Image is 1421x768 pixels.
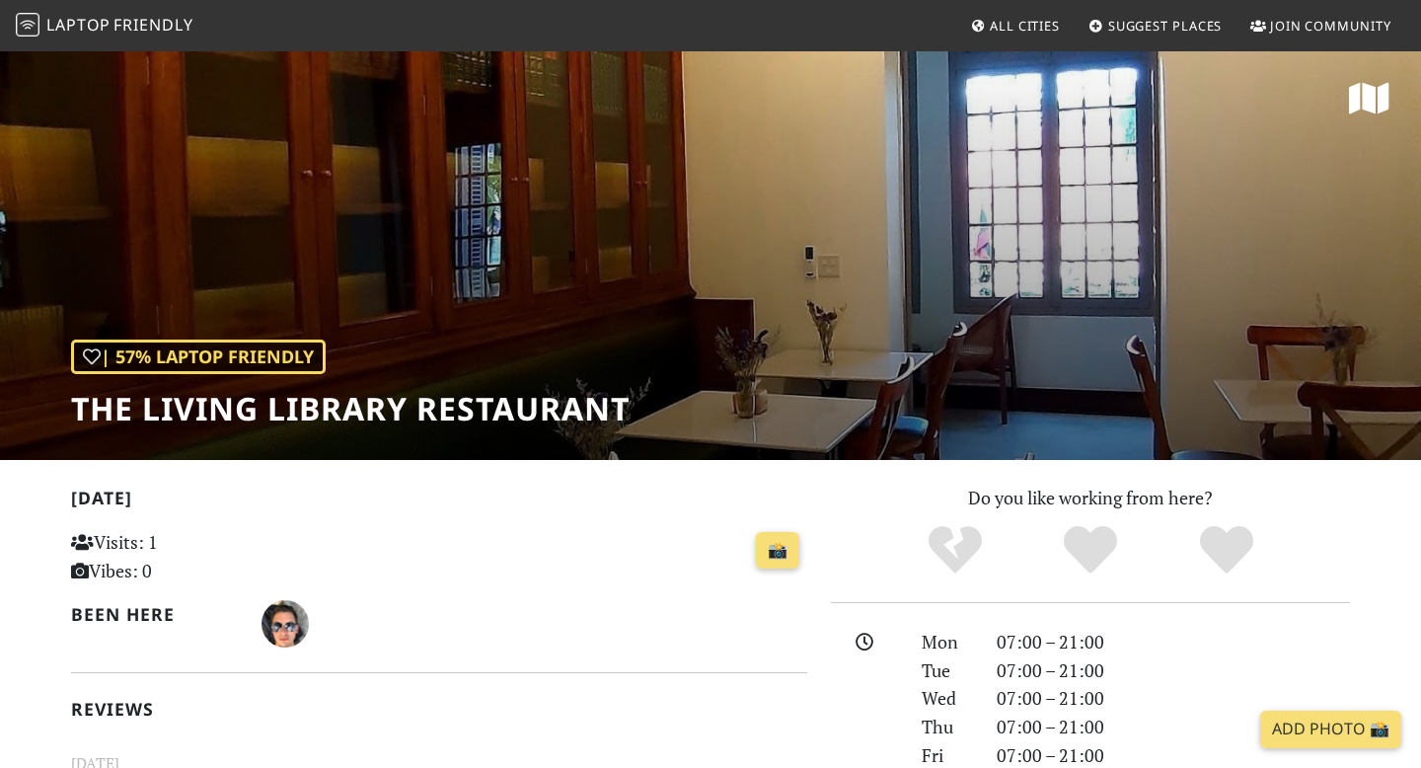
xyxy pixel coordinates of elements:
div: 07:00 – 21:00 [985,656,1362,685]
div: 07:00 – 21:00 [985,684,1362,713]
img: 1143-sascha.jpg [262,600,309,648]
span: Friendly [113,14,192,36]
div: 07:00 – 21:00 [985,713,1362,741]
a: Add Photo 📸 [1260,711,1401,748]
div: Mon [910,628,985,656]
h2: [DATE] [71,488,807,516]
div: No [887,523,1023,577]
div: Yes [1022,523,1159,577]
p: Visits: 1 Vibes: 0 [71,528,301,585]
img: LaptopFriendly [16,13,39,37]
div: 07:00 – 21:00 [985,628,1362,656]
h2: Been here [71,604,238,625]
p: Do you like working from here? [831,484,1350,512]
a: Suggest Places [1081,8,1231,43]
a: All Cities [962,8,1068,43]
div: | 57% Laptop Friendly [71,340,326,374]
span: Join Community [1270,17,1391,35]
div: Tue [910,656,985,685]
span: Laptop [46,14,111,36]
div: Definitely! [1159,523,1295,577]
a: LaptopFriendly LaptopFriendly [16,9,193,43]
div: Thu [910,713,985,741]
div: Wed [910,684,985,713]
span: Suggest Places [1108,17,1223,35]
h2: Reviews [71,699,807,720]
h1: The Living Library Restaurant [71,390,630,427]
span: All Cities [990,17,1060,35]
a: 📸 [756,532,799,570]
a: Join Community [1242,8,1399,43]
span: Sascha Mayr [262,610,309,634]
